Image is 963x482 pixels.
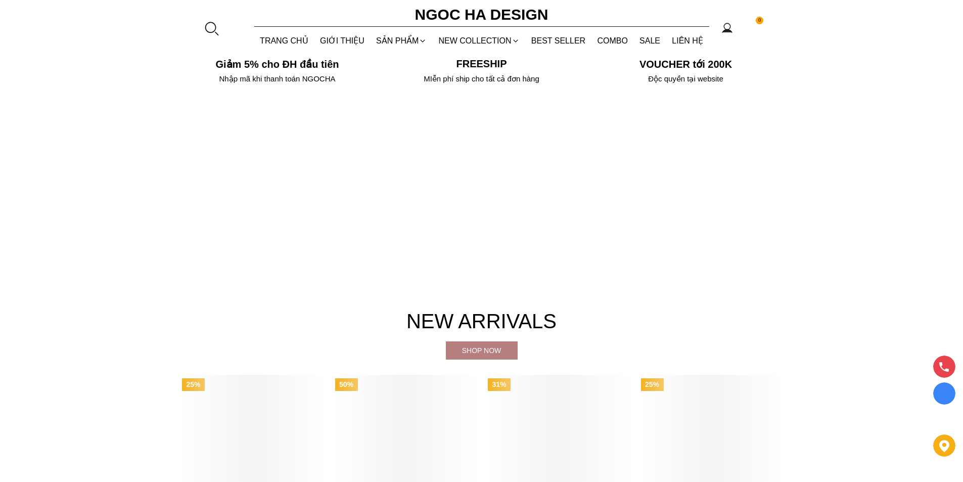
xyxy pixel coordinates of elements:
a: Shop now [446,341,518,360]
a: Display image [933,382,955,405]
font: Nhập mã khi thanh toán NGOCHA [219,74,336,83]
font: Freeship [456,58,507,69]
span: 0 [756,17,764,25]
a: TRANG CHỦ [254,27,314,54]
div: SẢN PHẨM [370,27,433,54]
h4: New Arrivals [178,305,785,337]
div: Shop now [446,345,518,356]
h6: MIễn phí ship cho tất cả đơn hàng [383,74,581,83]
font: Giảm 5% cho ĐH đầu tiên [215,59,339,70]
a: NEW COLLECTION [433,27,525,54]
a: LIÊN HỆ [666,27,709,54]
a: messenger [933,409,955,428]
a: GIỚI THIỆU [314,27,370,54]
h5: VOUCHER tới 200K [587,58,785,70]
h6: Độc quyền tại website [587,74,785,83]
a: BEST SELLER [525,27,591,54]
a: Combo [591,27,634,54]
a: Ngoc Ha Design [406,3,558,27]
a: SALE [633,27,666,54]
